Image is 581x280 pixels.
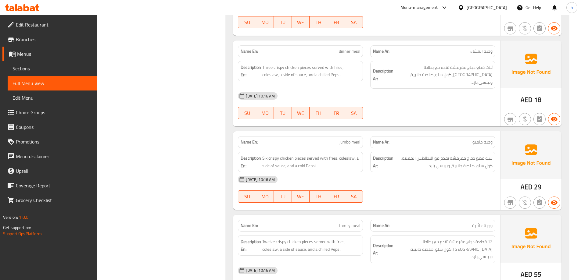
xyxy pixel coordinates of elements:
[348,18,360,27] span: SA
[259,109,271,118] span: MO
[373,67,393,82] strong: Description Ar:
[241,154,261,169] strong: Description En:
[548,113,560,125] button: Available
[327,190,345,203] button: FR
[16,109,92,116] span: Choice Groups
[2,105,97,120] a: Choice Groups
[16,153,92,160] span: Menu disclaimer
[241,222,258,229] strong: Name En:
[241,18,253,27] span: SU
[241,192,253,201] span: SU
[2,120,97,134] a: Coupons
[345,16,363,28] button: SA
[276,109,289,118] span: TU
[395,238,493,261] span: 12 قطعة دجاج مقرمشة تقدم مع بطاطا مقلية، كول سلو، صلصة جانبية، وبيبسي بارد.
[238,190,256,203] button: SU
[571,4,573,11] span: b
[534,94,541,106] span: 18
[19,213,28,221] span: 1.0.0
[8,90,97,105] a: Edit Menu
[373,139,389,145] strong: Name Ar:
[292,107,310,119] button: WE
[330,18,343,27] span: FR
[16,138,92,145] span: Promotions
[238,107,256,119] button: SU
[241,64,261,79] strong: Description En:
[373,222,389,229] strong: Name Ar:
[241,109,253,118] span: SU
[373,154,393,169] strong: Description Ar:
[243,268,277,273] span: [DATE] 10:16 AM
[310,107,327,119] button: TH
[292,190,310,203] button: WE
[3,224,31,232] span: Get support on:
[262,154,360,169] span: Six crispy chicken pieces served with fries, coleslaw, a side of sauce, and a cold Pepsi.
[259,18,271,27] span: MO
[500,131,561,179] img: Ae5nvW7+0k+MAAAAAElFTkSuQmCC
[274,16,292,28] button: TU
[256,107,274,119] button: MO
[16,123,92,131] span: Coupons
[472,222,493,229] span: وجبة عائلية
[500,41,561,88] img: Ae5nvW7+0k+MAAAAAElFTkSuQmCC
[16,197,92,204] span: Grocery Checklist
[256,190,274,203] button: MO
[243,177,277,183] span: [DATE] 10:16 AM
[2,164,97,178] a: Upsell
[16,21,92,28] span: Edit Restaurant
[533,22,546,34] button: Not has choices
[373,242,393,257] strong: Description Ar:
[13,80,92,87] span: Full Menu View
[395,64,493,86] span: ثلاث قطع دجاج مقرمشة تقدم مع بطاطا مقلية، كول سلو، صلصة جانبية، وبيبسي بارد.
[294,18,307,27] span: WE
[500,215,561,262] img: Ae5nvW7+0k+MAAAAAElFTkSuQmCC
[13,94,92,101] span: Edit Menu
[2,17,97,32] a: Edit Restaurant
[2,32,97,47] a: Branches
[3,213,18,221] span: Version:
[504,22,516,34] button: Not branch specific item
[8,61,97,76] a: Sections
[504,113,516,125] button: Not branch specific item
[521,94,533,106] span: AED
[2,178,97,193] a: Coverage Report
[294,192,307,201] span: WE
[533,113,546,125] button: Not has choices
[467,4,507,11] div: [GEOGRAPHIC_DATA]
[470,48,493,55] span: وجبة العشاء
[548,22,560,34] button: Available
[310,190,327,203] button: TH
[16,36,92,43] span: Branches
[16,182,92,189] span: Coverage Report
[327,107,345,119] button: FR
[274,107,292,119] button: TU
[312,192,325,201] span: TH
[533,197,546,209] button: Not has choices
[2,193,97,207] a: Grocery Checklist
[241,139,258,145] strong: Name En:
[16,167,92,175] span: Upsell
[348,109,360,118] span: SA
[310,16,327,28] button: TH
[534,181,541,193] span: 29
[256,16,274,28] button: MO
[519,22,531,34] button: Purchased item
[17,50,92,58] span: Menus
[292,16,310,28] button: WE
[276,18,289,27] span: TU
[259,192,271,201] span: MO
[548,197,560,209] button: Available
[8,76,97,90] a: Full Menu View
[400,4,438,11] div: Menu-management
[330,109,343,118] span: FR
[2,149,97,164] a: Menu disclaimer
[339,222,360,229] span: family meal
[2,134,97,149] a: Promotions
[312,109,325,118] span: TH
[312,18,325,27] span: TH
[2,47,97,61] a: Menus
[294,109,307,118] span: WE
[241,238,261,253] strong: Description En:
[373,48,389,55] strong: Name Ar:
[241,48,258,55] strong: Name En:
